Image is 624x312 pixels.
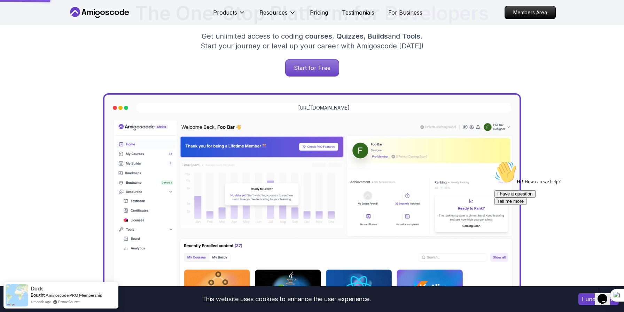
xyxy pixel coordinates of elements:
span: a month ago [31,299,51,305]
a: Pricing [310,8,328,17]
p: Start for Free [286,59,339,76]
button: Products [213,8,245,22]
span: courses [305,32,332,40]
a: ProveSource [58,299,80,305]
img: :wave: [3,3,25,25]
iframe: chat widget [492,158,617,281]
div: This website uses cookies to enhance the user experience. [5,291,568,307]
span: Quizzes [336,32,364,40]
img: provesource social proof notification image [6,284,28,306]
p: Products [213,8,237,17]
a: [URL][DOMAIN_NAME] [298,104,350,111]
span: Builds [368,32,388,40]
span: Hi! How can we help? [3,21,69,26]
p: Resources [259,8,288,17]
a: Testimonials [342,8,374,17]
button: Resources [259,8,296,22]
a: Start for Free [285,59,339,77]
button: Tell me more [3,39,35,47]
a: Members Area [505,6,556,19]
button: Accept cookies [578,293,619,305]
p: Get unlimited access to coding , , and . Start your journey or level up your career with Amigosco... [195,31,429,51]
span: Bought [31,292,45,298]
a: For Business [388,8,422,17]
span: Dock [31,286,43,291]
button: I have a question [3,32,44,39]
span: Tools [402,32,420,40]
iframe: chat widget [595,284,617,305]
a: Amigoscode PRO Membership [46,293,102,298]
div: 👋Hi! How can we help?I have a questionTell me more [3,3,128,47]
